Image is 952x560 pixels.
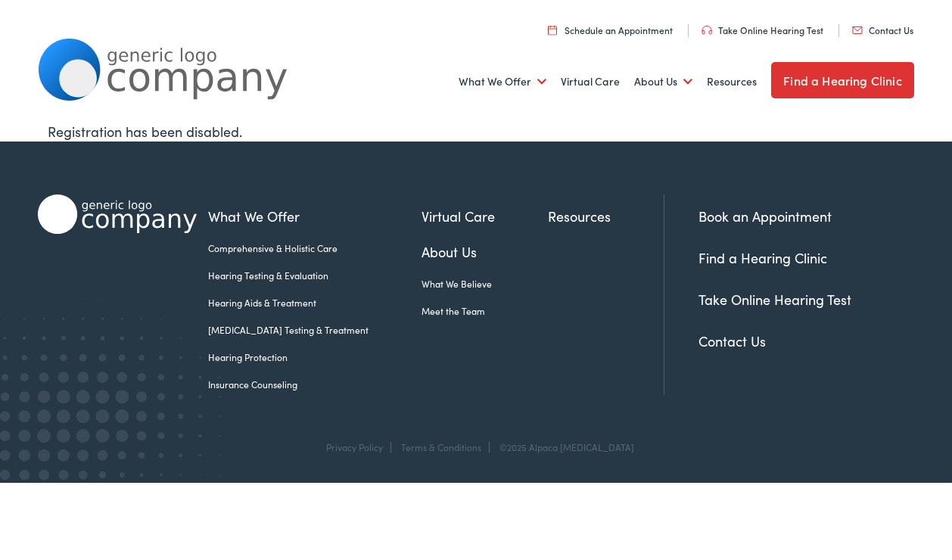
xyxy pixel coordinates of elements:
a: Take Online Hearing Test [698,290,851,309]
a: Terms & Conditions [401,440,481,453]
a: Hearing Protection [208,350,422,364]
img: utility icon [702,26,712,35]
img: utility icon [852,26,863,34]
a: Schedule an Appointment [548,23,673,36]
a: Comprehensive & Holistic Care [208,241,422,255]
a: Book an Appointment [698,207,832,226]
a: Resources [707,54,757,110]
a: Virtual Care [422,206,548,226]
img: Alpaca Audiology [38,194,197,234]
a: Virtual Care [561,54,620,110]
a: Insurance Counseling [208,378,422,391]
a: Hearing Testing & Evaluation [208,269,422,282]
a: [MEDICAL_DATA] Testing & Treatment [208,323,422,337]
a: Meet the Team [422,304,548,318]
a: Hearing Aids & Treatment [208,296,422,310]
a: What We Believe [422,277,548,291]
a: About Us [634,54,692,110]
a: Find a Hearing Clinic [698,248,827,267]
a: Contact Us [852,23,913,36]
a: Find a Hearing Clinic [771,62,913,98]
a: What We Offer [459,54,546,110]
a: What We Offer [208,206,422,226]
img: utility icon [548,25,557,35]
a: About Us [422,241,548,262]
a: Privacy Policy [326,440,383,453]
div: Registration has been disabled. [48,121,904,142]
div: ©2025 Alpaca [MEDICAL_DATA] [492,442,634,453]
a: Contact Us [698,331,766,350]
a: Take Online Hearing Test [702,23,823,36]
a: Resources [548,206,664,226]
